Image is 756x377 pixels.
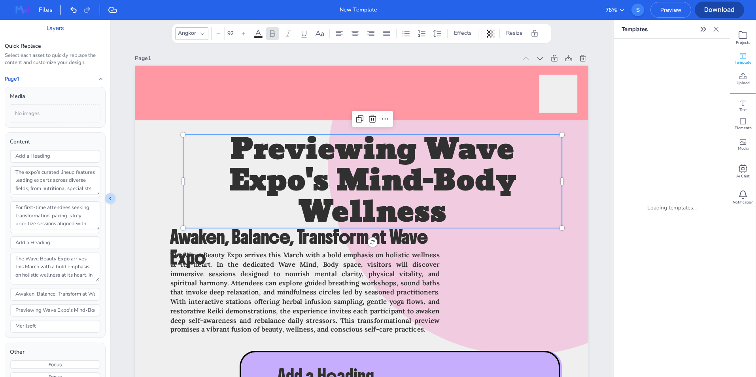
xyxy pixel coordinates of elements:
span: Text [739,107,747,113]
button: Collapse sidebar [105,193,116,204]
div: S [631,4,644,16]
span: Preview [651,6,691,13]
button: Collapse [96,74,106,84]
input: Type text… [10,237,100,249]
p: Templates [622,20,697,39]
input: Type text… [10,304,100,317]
textarea: For first-time attendees seeking transformation, pacing is key: prioritize sessions aligned with ... [10,202,100,230]
span: Upload [737,80,750,86]
div: No images. [10,104,100,123]
span: Elements [735,125,752,131]
div: Media [10,92,100,101]
span: Template [735,60,751,65]
button: Download [695,2,744,18]
button: Preview [650,2,691,18]
div: Files [39,5,61,15]
textarea: The Wave Beauty Expo arrives this March with a bold emphasis on holistic wellness at its heart. I... [10,253,100,281]
div: Other [10,348,100,356]
span: Projects [736,40,750,45]
h4: Page 1 [5,76,19,82]
textarea: The expo’s curated lineup features leading experts across diverse fields, from nutritional specia... [10,166,100,195]
img: MagazineWorks Logo [9,4,35,16]
button: Open user menu [631,4,644,16]
button: Focus [10,360,100,369]
div: Select each asset to quickly replace the content and customize your design. [5,52,106,66]
input: Type text… [10,288,100,300]
span: Resize [505,29,524,38]
input: Type text… [10,150,100,162]
div: Loading templates... [620,45,724,371]
span: Notification [733,200,754,205]
span: Previewing Wave Expo's Mind-Body Wellness [229,125,516,238]
span: Awaken, Balance, Transform at Wave Expo [170,225,427,269]
span: The Wave Beauty Expo arrives this March with a bold emphasis on holistic wellness at its heart. I... [170,251,440,334]
div: Quick Replace [5,42,106,51]
span: Media [738,146,748,151]
span: Download [695,5,744,14]
div: Angkor [176,27,198,39]
div: Content [10,138,100,146]
div: New Template [340,6,377,14]
button: Expand sidebar [697,23,710,36]
input: Type text… [10,320,100,332]
button: Layers [47,24,64,32]
button: 76% [606,6,625,14]
span: Ai Chat [736,173,750,179]
div: Page 1 [135,54,517,63]
span: Effects [452,29,473,38]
